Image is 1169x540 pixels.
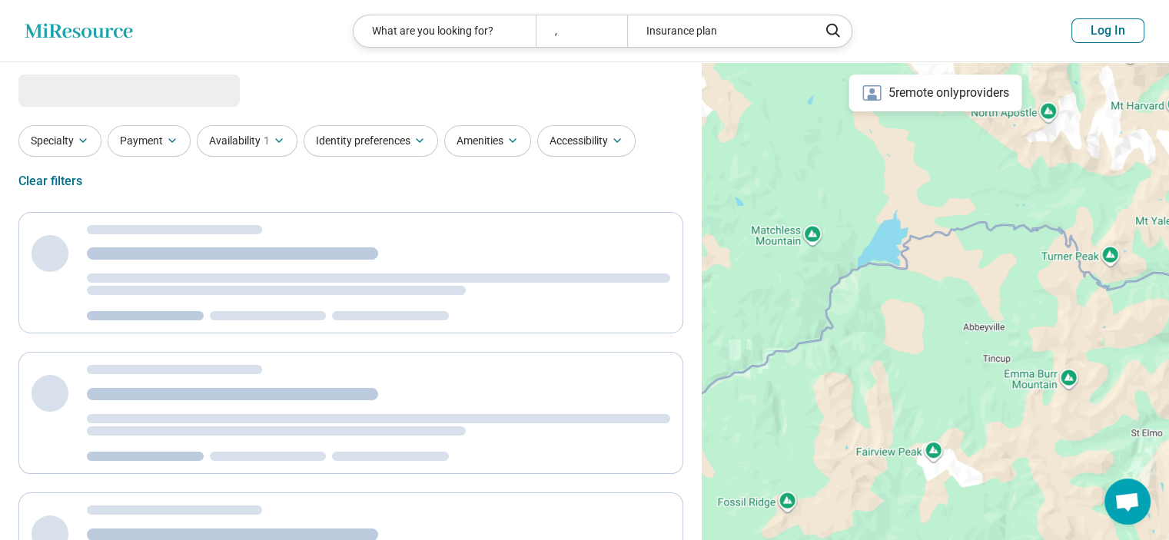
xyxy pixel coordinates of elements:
button: Log In [1071,18,1144,43]
div: 5 remote only providers [849,75,1021,111]
div: Clear filters [18,163,82,200]
span: 1 [264,133,270,149]
button: Amenities [444,125,531,157]
button: Identity preferences [304,125,438,157]
button: Availability1 [197,125,297,157]
span: Loading... [18,75,148,105]
button: Payment [108,125,191,157]
a: Open chat [1104,479,1151,525]
button: Specialty [18,125,101,157]
div: , [536,15,627,47]
button: Accessibility [537,125,636,157]
div: Insurance plan [627,15,809,47]
div: What are you looking for? [354,15,536,47]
